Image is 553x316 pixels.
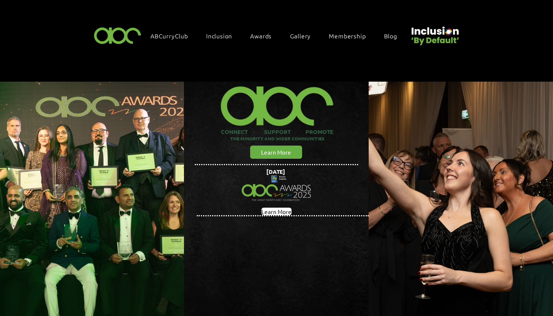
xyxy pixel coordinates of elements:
span: Blog [384,32,397,40]
img: ABC-Logo-Blank-Background-01-01-2_edited.png [217,77,337,128]
img: ABC-Logo-Blank-Background-01-01-2.png [92,24,144,46]
span: ABCurryClub [150,32,188,40]
a: Blog [380,28,409,44]
a: Learn More [261,208,292,215]
div: Awards [246,28,283,44]
a: Membership [325,28,377,44]
span: THE MINORITY AND WIDER COMMUNITIES [230,135,324,141]
span: CONNECT SUPPORT PROMOTE [221,128,333,135]
img: Untitled design (22).png [409,20,460,46]
a: Gallery [286,28,322,44]
a: ABCurryClub [147,28,199,44]
span: Awards [250,32,272,40]
span: [DATE] [266,168,285,175]
div: Inclusion [202,28,243,44]
nav: Site [147,28,409,44]
a: Learn More [250,146,302,159]
span: Gallery [290,32,311,40]
img: Northern Insights Double Pager Apr 2025.png [237,167,316,210]
span: Inclusion [206,32,232,40]
span: Learn More [261,148,291,156]
span: Membership [329,32,366,40]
